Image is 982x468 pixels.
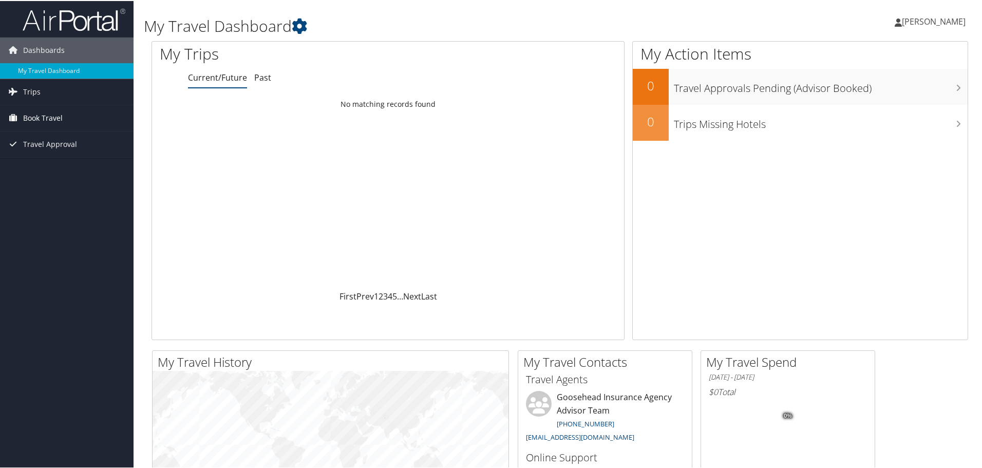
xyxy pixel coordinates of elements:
[674,75,968,95] h3: Travel Approvals Pending (Advisor Booked)
[356,290,374,301] a: Prev
[158,352,508,370] h2: My Travel History
[784,412,792,418] tspan: 0%
[895,5,976,36] a: [PERSON_NAME]
[557,418,614,427] a: [PHONE_NUMBER]
[523,352,692,370] h2: My Travel Contacts
[674,111,968,130] h3: Trips Missing Hotels
[633,76,669,93] h2: 0
[379,290,383,301] a: 2
[374,290,379,301] a: 1
[144,14,698,36] h1: My Travel Dashboard
[23,78,41,104] span: Trips
[526,450,684,464] h3: Online Support
[421,290,437,301] a: Last
[709,371,867,381] h6: [DATE] - [DATE]
[392,290,397,301] a: 5
[23,104,63,130] span: Book Travel
[397,290,403,301] span: …
[709,385,867,397] h6: Total
[706,352,875,370] h2: My Travel Spend
[339,290,356,301] a: First
[526,371,684,386] h3: Travel Agents
[188,71,247,82] a: Current/Future
[160,42,420,64] h1: My Trips
[633,104,968,140] a: 0Trips Missing Hotels
[526,432,634,441] a: [EMAIL_ADDRESS][DOMAIN_NAME]
[902,15,966,26] span: [PERSON_NAME]
[23,130,77,156] span: Travel Approval
[383,290,388,301] a: 3
[521,390,689,445] li: Goosehead Insurance Agency Advisor Team
[709,385,718,397] span: $0
[23,7,125,31] img: airportal-logo.png
[23,36,65,62] span: Dashboards
[633,68,968,104] a: 0Travel Approvals Pending (Advisor Booked)
[633,112,669,129] h2: 0
[152,94,624,113] td: No matching records found
[403,290,421,301] a: Next
[388,290,392,301] a: 4
[254,71,271,82] a: Past
[633,42,968,64] h1: My Action Items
